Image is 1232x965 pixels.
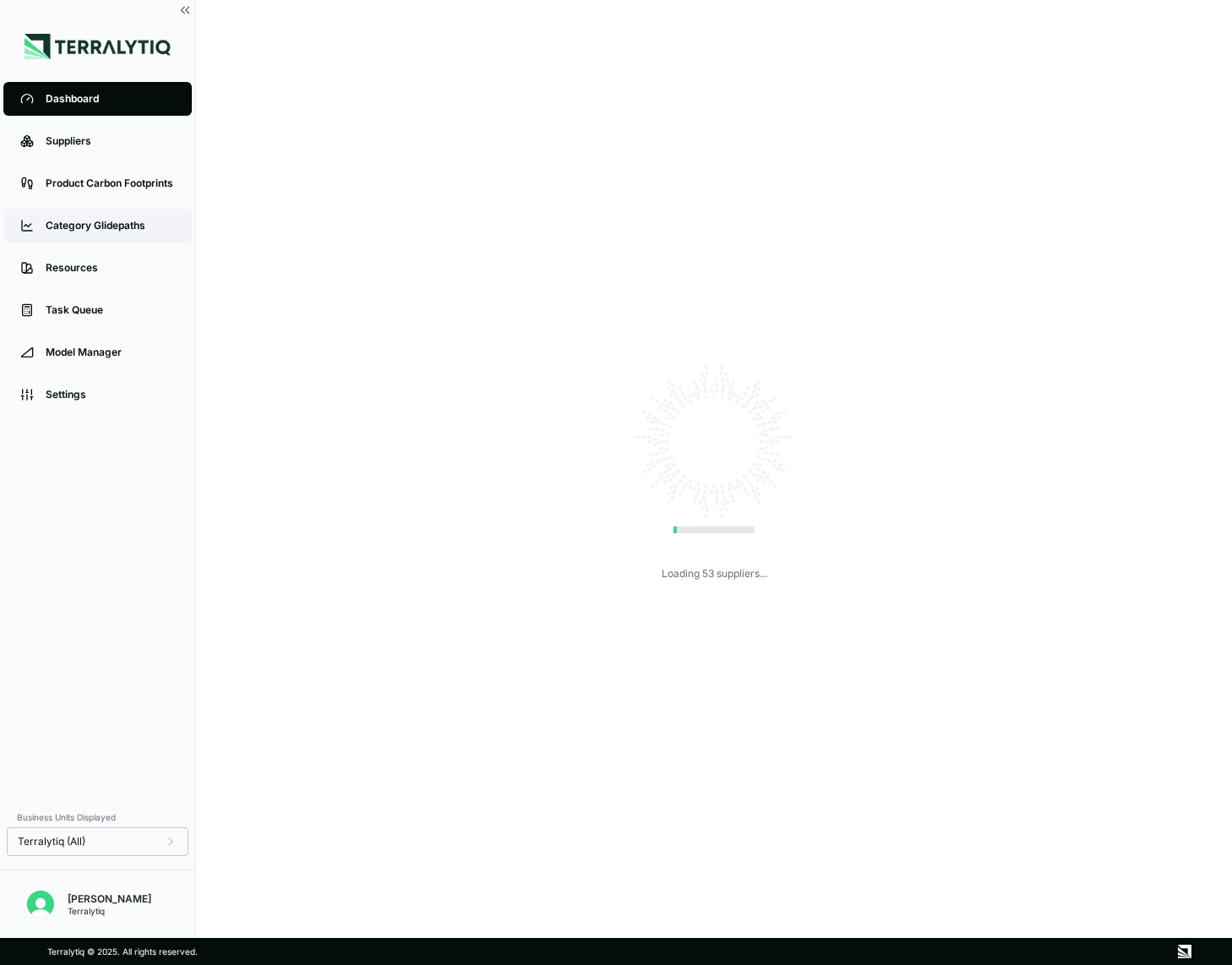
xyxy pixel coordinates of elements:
div: Model Manager [46,346,175,359]
div: Dashboard [46,92,175,106]
div: Task Queue [46,303,175,317]
button: Open user button [20,884,61,924]
div: Business Units Displayed [7,807,188,827]
div: Loading 53 suppliers... [662,567,767,581]
img: Logo [25,34,171,59]
div: Suppliers [46,134,175,148]
div: Product Carbon Footprints [46,177,175,190]
img: Loading [630,357,799,526]
div: Resources [46,261,175,275]
div: Settings [46,388,175,401]
span: Terralytiq (All) [18,835,85,848]
img: Nitin Shetty [27,891,54,918]
div: Terralytiq [68,906,151,916]
div: Category Glidepaths [46,219,175,232]
div: [PERSON_NAME] [68,892,151,906]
